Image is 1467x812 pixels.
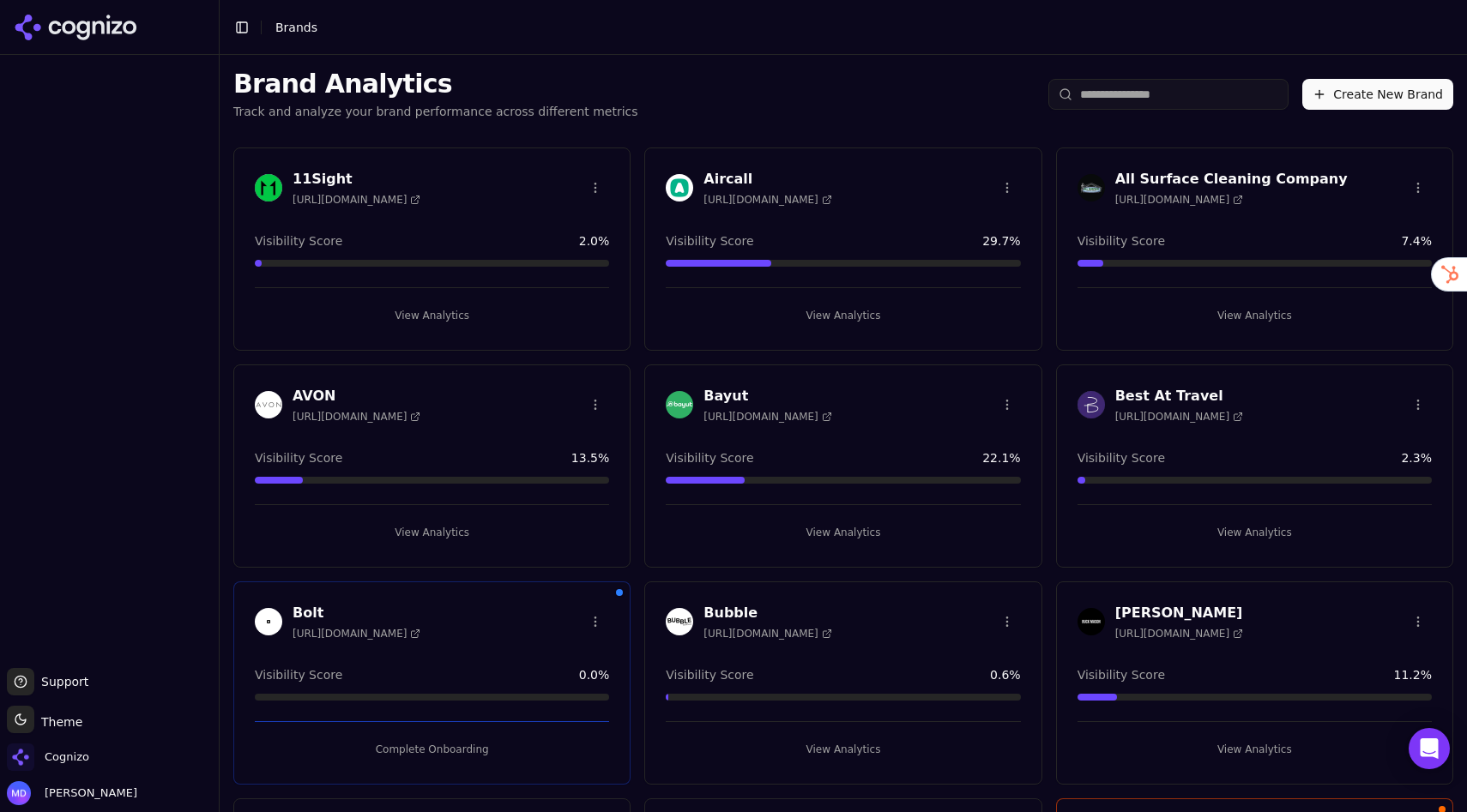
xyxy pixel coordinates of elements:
[666,391,693,418] img: Bayut
[990,666,1021,683] span: 0.6 %
[579,666,610,683] span: 0.0 %
[1401,449,1432,466] span: 2.3 %
[255,391,282,418] img: AVON
[1302,79,1453,110] button: Create New Brand
[666,449,753,466] span: Visibility Score
[1115,169,1348,189] h3: All Surface Cleaning Company
[1078,232,1165,250] span: Visibility Score
[666,736,1020,763] button: View Analytics
[7,781,137,805] button: Open user button
[255,608,282,635] img: Bolt
[7,743,89,771] button: Open organization switcher
[579,232,610,250] span: 2.0 %
[255,302,609,329] button: View Analytics
[666,174,693,201] img: Aircall
[293,410,420,424] span: [URL][DOMAIN_NAME]
[1078,174,1105,201] img: All Surface Cleaning Company
[293,193,420,207] span: [URL][DOMAIN_NAME]
[1078,736,1432,763] button: View Analytics
[1078,608,1105,635] img: Buck Mason
[1078,519,1432,546] button: View Analytics
[293,603,420,623] h3: Bolt
[275,19,317,36] nav: breadcrumb
[255,449,342,466] span: Visibility Score
[1115,386,1243,406] h3: Best At Travel
[293,386,420,406] h3: AVON
[703,410,831,424] span: [URL][DOMAIN_NAME]
[1115,410,1243,424] span: [URL][DOMAIN_NAME]
[7,781,31,805] img: Melissa Dowd
[233,103,638,120] p: Track and analyze your brand performance across different metrics
[703,193,831,207] span: [URL][DOMAIN_NAME]
[1115,627,1243,641] span: [URL][DOMAIN_NAME]
[1078,391,1105,418] img: Best At Travel
[293,169,420,189] h3: 11Sight
[233,69,638,99] h1: Brand Analytics
[1078,449,1165,466] span: Visibility Score
[255,232,342,250] span: Visibility Score
[703,169,831,189] h3: Aircall
[982,449,1020,466] span: 22.1 %
[1401,232,1432,250] span: 7.4 %
[703,386,831,406] h3: Bayut
[703,627,831,641] span: [URL][DOMAIN_NAME]
[1115,193,1243,207] span: [URL][DOMAIN_NAME]
[666,666,753,683] span: Visibility Score
[1115,603,1243,623] h3: [PERSON_NAME]
[7,743,34,771] img: Cognizo
[275,21,317,34] span: Brands
[34,715,82,729] span: Theme
[571,449,609,466] span: 13.5 %
[38,785,137,801] span: [PERSON_NAME]
[982,232,1020,250] span: 29.7 %
[666,302,1020,329] button: View Analytics
[1078,666,1165,683] span: Visibility Score
[703,603,831,623] h3: Bubble
[45,749,89,765] span: Cognizo
[666,608,693,635] img: Bubble
[34,673,88,690] span: Support
[666,232,753,250] span: Visibility Score
[1394,666,1432,683] span: 11.2 %
[666,519,1020,546] button: View Analytics
[1078,302,1432,329] button: View Analytics
[255,736,609,763] button: Complete Onboarding
[255,174,282,201] img: 11Sight
[293,627,420,641] span: [URL][DOMAIN_NAME]
[1409,728,1450,769] div: Open Intercom Messenger
[255,519,609,546] button: View Analytics
[255,666,342,683] span: Visibility Score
